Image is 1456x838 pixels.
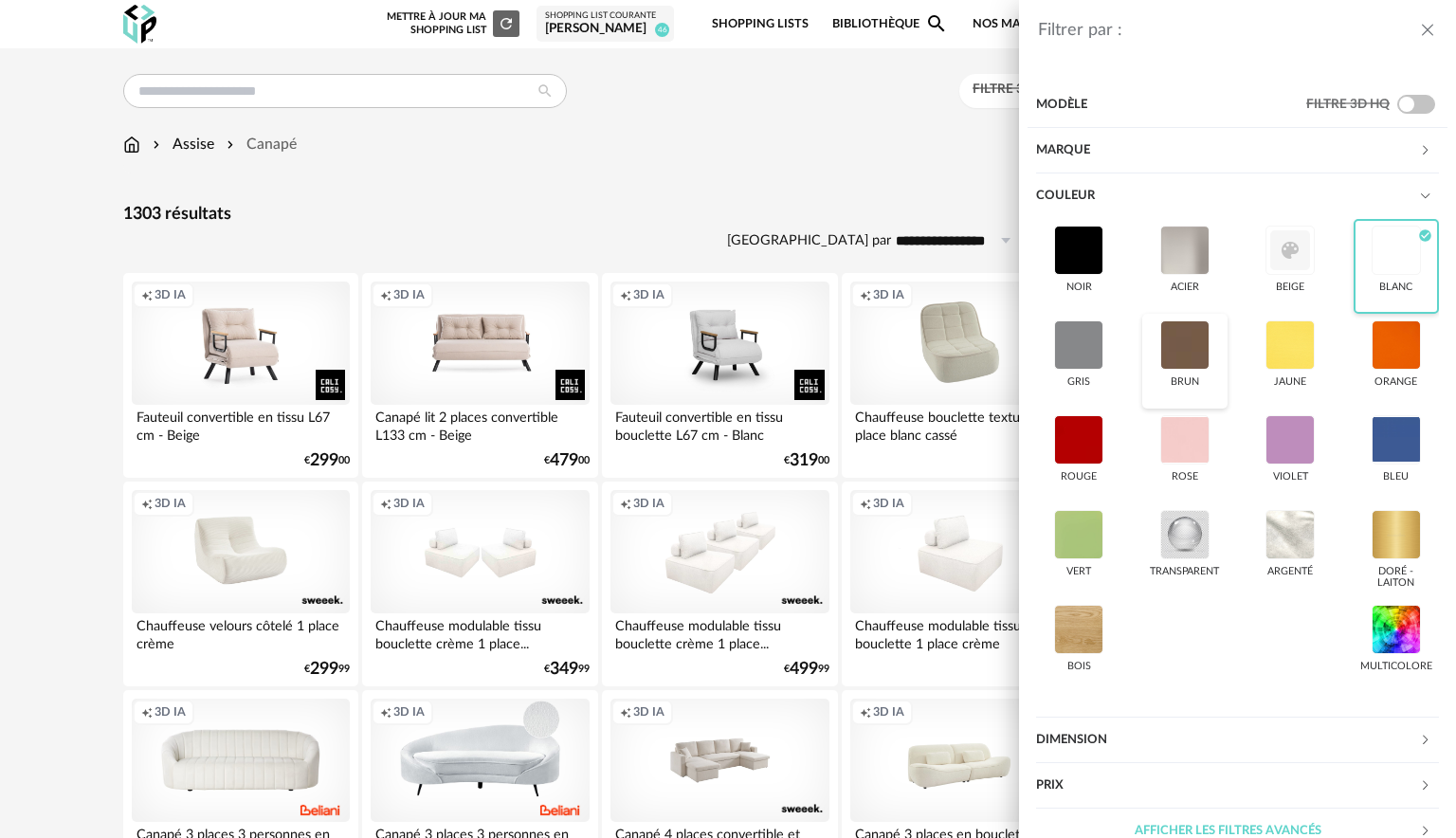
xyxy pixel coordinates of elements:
[1036,763,1439,809] div: Prix
[1036,219,1439,718] div: Couleur
[1359,566,1432,591] div: doré - laiton
[1267,566,1313,578] div: argenté
[1036,718,1439,763] div: Dimension
[1067,661,1091,673] div: bois
[1150,566,1219,578] div: transparent
[1036,173,1439,219] div: Couleur
[1374,376,1417,389] div: orange
[1066,566,1091,578] div: vert
[1171,376,1199,389] div: brun
[1036,128,1439,173] div: Marque
[1306,98,1390,111] span: Filtre 3D HQ
[1036,718,1419,763] div: Dimension
[1066,282,1092,294] div: noir
[1274,376,1306,389] div: jaune
[1418,229,1432,240] span: Check Circle icon
[1036,173,1419,219] div: Couleur
[1061,471,1097,483] div: rouge
[1276,282,1304,294] div: beige
[1036,82,1306,128] div: Modèle
[1172,471,1198,483] div: rose
[1036,763,1419,809] div: Prix
[1038,20,1418,42] div: Filtrer par :
[1273,471,1308,483] div: violet
[1360,661,1432,673] div: multicolore
[1418,19,1437,44] button: close drawer
[1171,282,1199,294] div: acier
[1067,376,1090,389] div: gris
[1036,128,1419,173] div: Marque
[1383,471,1409,483] div: bleu
[1379,282,1412,294] div: blanc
